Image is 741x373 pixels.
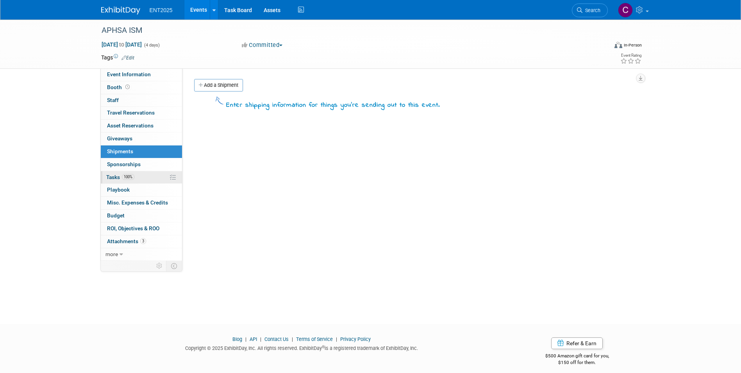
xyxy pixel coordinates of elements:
div: APHSA ISM [99,23,596,38]
span: Search [582,7,600,13]
span: Attachments [107,238,146,244]
span: | [258,336,263,342]
img: Colleen Mueller [618,3,633,18]
span: | [243,336,248,342]
a: Sponsorships [101,158,182,171]
a: Playbook [101,184,182,196]
div: Enter shipping information for things you're sending out to this event. [226,101,440,110]
a: Terms of Service [296,336,333,342]
a: Asset Reservations [101,120,182,132]
a: Contact Us [264,336,289,342]
span: to [118,41,125,48]
span: | [290,336,295,342]
span: Giveaways [107,135,132,142]
a: Privacy Policy [340,336,371,342]
span: Event Information [107,71,151,77]
img: Format-Inperson.png [614,42,622,48]
span: 3 [140,238,146,244]
a: Event Information [101,68,182,81]
a: Booth [101,81,182,94]
span: Asset Reservations [107,122,154,129]
sup: ® [322,345,325,349]
a: Refer & Earn [551,337,603,349]
img: ExhibitDay [101,7,140,14]
span: ROI, Objectives & ROO [107,225,159,231]
span: (4 days) [143,43,160,48]
span: | [334,336,339,342]
div: Copyright © 2025 ExhibitDay, Inc. All rights reserved. ExhibitDay is a registered trademark of Ex... [101,343,503,352]
div: In-Person [623,42,642,48]
button: Committed [239,41,286,49]
span: Staff [107,97,119,103]
div: $150 off for them. [514,359,640,366]
div: $500 Amazon gift card for you, [514,348,640,366]
a: Blog [232,336,242,342]
span: Booth not reserved yet [124,84,131,90]
a: Shipments [101,145,182,158]
a: Attachments3 [101,235,182,248]
span: Tasks [106,174,134,180]
span: Booth [107,84,131,90]
a: API [250,336,257,342]
span: more [105,251,118,257]
span: [DATE] [DATE] [101,41,142,48]
div: Event Format [562,41,642,52]
a: Add a Shipment [194,79,243,91]
span: Shipments [107,148,133,154]
span: Sponsorships [107,161,141,167]
span: 100% [122,174,134,180]
span: Playbook [107,186,130,193]
a: Misc. Expenses & Credits [101,197,182,209]
span: ENT2025 [150,7,173,13]
div: Event Rating [620,54,641,57]
a: Staff [101,94,182,107]
a: Travel Reservations [101,107,182,119]
a: Edit [121,55,134,61]
a: Budget [101,210,182,222]
td: Tags [101,54,134,61]
a: Search [572,4,608,17]
span: Budget [107,212,125,219]
a: Tasks100% [101,171,182,184]
a: Giveaways [101,133,182,145]
a: ROI, Objectives & ROO [101,222,182,235]
td: Personalize Event Tab Strip [153,261,166,271]
span: Travel Reservations [107,109,155,116]
td: Toggle Event Tabs [166,261,182,271]
span: Misc. Expenses & Credits [107,199,168,206]
a: more [101,248,182,261]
